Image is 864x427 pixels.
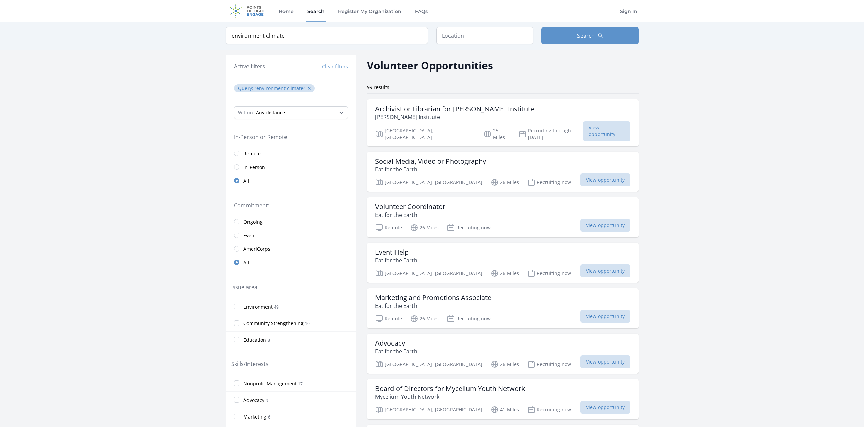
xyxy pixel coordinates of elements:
span: Community Strengthening [243,320,304,327]
a: All [226,256,356,269]
p: [GEOGRAPHIC_DATA], [GEOGRAPHIC_DATA] [375,127,476,141]
p: Remote [375,224,402,232]
p: 41 Miles [491,406,519,414]
h3: Archivist or Librarian for [PERSON_NAME] Institute [375,105,534,113]
span: Marketing [243,413,266,420]
p: Recruiting now [527,269,571,277]
h2: Volunteer Opportunities [367,58,493,73]
span: View opportunity [580,355,630,368]
span: Remote [243,150,261,157]
a: Event Help Eat for the Earth [GEOGRAPHIC_DATA], [GEOGRAPHIC_DATA] 26 Miles Recruiting now View op... [367,243,639,283]
span: View opportunity [580,264,630,277]
span: Advocacy [243,397,264,404]
span: 10 [305,321,310,327]
span: Ongoing [243,219,263,225]
p: Recruiting now [527,406,571,414]
span: 99 results [367,84,389,90]
p: 26 Miles [491,269,519,277]
input: Community Strengthening 10 [234,320,239,326]
a: Ongoing [226,215,356,228]
p: 26 Miles [410,315,439,323]
input: Environment 49 [234,304,239,309]
span: All [243,178,249,184]
p: Eat for the Earth [375,211,445,219]
span: 6 [268,414,270,420]
p: Eat for the Earth [375,302,491,310]
span: 8 [268,337,270,343]
span: In-Person [243,164,265,171]
p: Recruiting now [527,360,571,368]
p: Recruiting now [447,315,491,323]
a: All [226,174,356,187]
p: Recruiting through [DATE] [518,127,583,141]
span: 17 [298,381,303,387]
span: Event [243,232,256,239]
button: Clear filters [322,63,348,70]
span: Education [243,337,266,344]
input: Nonprofit Management 17 [234,380,239,386]
legend: Issue area [231,283,257,291]
q: environment climate [255,85,305,91]
a: Event [226,228,356,242]
p: [PERSON_NAME] Institute [375,113,534,121]
input: Advocacy 9 [234,397,239,403]
h3: Marketing and Promotions Associate [375,294,491,302]
select: Search Radius [234,106,348,119]
p: [GEOGRAPHIC_DATA], [GEOGRAPHIC_DATA] [375,178,482,186]
p: Eat for the Earth [375,165,486,173]
input: Keyword [226,27,428,44]
span: All [243,259,249,266]
legend: In-Person or Remote: [234,133,348,141]
legend: Skills/Interests [231,360,269,368]
span: 49 [274,304,279,310]
span: Search [577,32,595,40]
p: [GEOGRAPHIC_DATA], [GEOGRAPHIC_DATA] [375,360,482,368]
a: Board of Directors for Mycelium Youth Network Mycelium Youth Network [GEOGRAPHIC_DATA], [GEOGRAPH... [367,379,639,419]
a: Archivist or Librarian for [PERSON_NAME] Institute [PERSON_NAME] Institute [GEOGRAPHIC_DATA], [GE... [367,99,639,146]
legend: Commitment: [234,201,348,209]
h3: Advocacy [375,339,417,347]
h3: Board of Directors for Mycelium Youth Network [375,385,525,393]
a: In-Person [226,160,356,174]
h3: Volunteer Coordinator [375,203,445,211]
p: Eat for the Earth [375,347,417,355]
p: 26 Miles [491,360,519,368]
span: Query : [238,85,255,91]
p: Mycelium Youth Network [375,393,525,401]
p: Remote [375,315,402,323]
p: Recruiting now [447,224,491,232]
span: View opportunity [580,310,630,323]
span: Environment [243,303,273,310]
a: Marketing and Promotions Associate Eat for the Earth Remote 26 Miles Recruiting now View opportunity [367,288,639,328]
h3: Social Media, Video or Photography [375,157,486,165]
span: 9 [266,397,268,403]
span: View opportunity [580,173,630,186]
span: View opportunity [580,219,630,232]
span: AmeriCorps [243,246,270,253]
span: View opportunity [580,401,630,414]
p: 25 Miles [483,127,510,141]
span: View opportunity [583,121,630,141]
button: ✕ [307,85,311,92]
a: AmeriCorps [226,242,356,256]
p: Eat for the Earth [375,256,417,264]
p: Recruiting now [527,178,571,186]
h3: Event Help [375,248,417,256]
button: Search [541,27,639,44]
p: [GEOGRAPHIC_DATA], [GEOGRAPHIC_DATA] [375,406,482,414]
span: Nonprofit Management [243,380,297,387]
p: 26 Miles [491,178,519,186]
p: 26 Miles [410,224,439,232]
input: Location [436,27,533,44]
a: Volunteer Coordinator Eat for the Earth Remote 26 Miles Recruiting now View opportunity [367,197,639,237]
p: [GEOGRAPHIC_DATA], [GEOGRAPHIC_DATA] [375,269,482,277]
input: Education 8 [234,337,239,342]
a: Advocacy Eat for the Earth [GEOGRAPHIC_DATA], [GEOGRAPHIC_DATA] 26 Miles Recruiting now View oppo... [367,334,639,374]
a: Remote [226,147,356,160]
a: Social Media, Video or Photography Eat for the Earth [GEOGRAPHIC_DATA], [GEOGRAPHIC_DATA] 26 Mile... [367,152,639,192]
input: Marketing 6 [234,414,239,419]
h3: Active filters [234,62,265,70]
